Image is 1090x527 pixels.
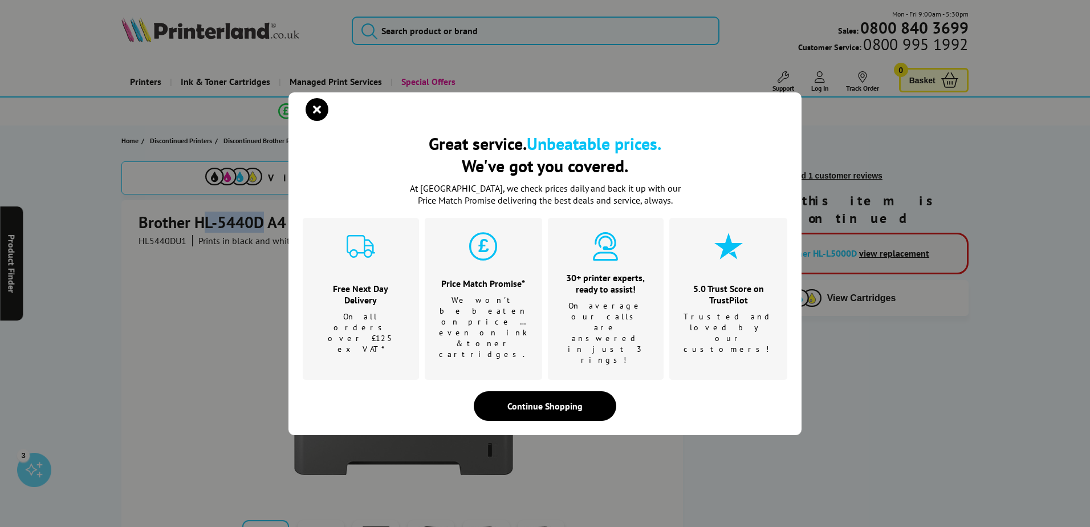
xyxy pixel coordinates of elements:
[684,283,773,306] h3: 5.0 Trust Score on TrustPilot
[714,232,743,261] img: star-cyan.svg
[684,311,773,355] p: Trusted and loved by our customers!
[562,272,650,295] h3: 30+ printer experts, ready to assist!
[347,232,375,261] img: delivery-cyan.svg
[317,311,405,355] p: On all orders over £125 ex VAT*
[439,295,528,360] p: We won't be beaten on price …even on ink & toner cartridges.
[439,278,528,289] h3: Price Match Promise*
[317,283,405,306] h3: Free Next Day Delivery
[308,101,326,118] button: close modal
[469,232,498,261] img: price-promise-cyan.svg
[527,132,661,155] b: Unbeatable prices.
[474,391,616,421] div: Continue Shopping
[591,232,620,261] img: expert-cyan.svg
[562,301,650,366] p: On average our calls are answered in just 3 rings!
[303,132,787,177] h2: Great service. We've got you covered.
[402,183,688,206] p: At [GEOGRAPHIC_DATA], we check prices daily and back it up with our Price Match Promise deliverin...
